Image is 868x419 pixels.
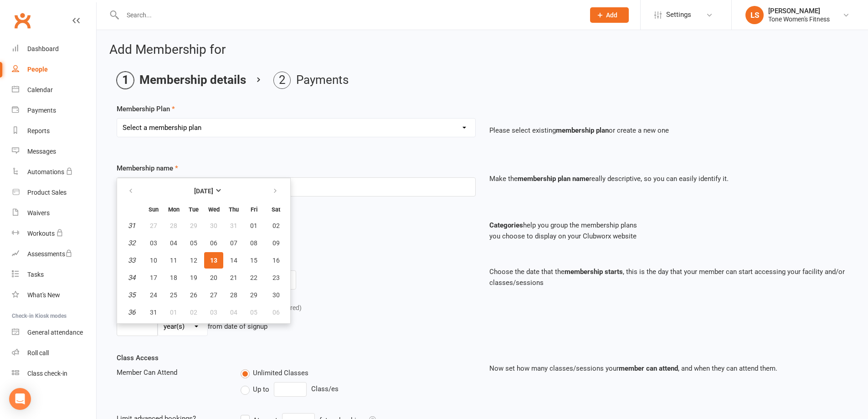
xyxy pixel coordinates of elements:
[149,206,159,213] small: Sunday
[272,274,280,281] span: 23
[170,291,177,299] span: 25
[489,125,848,136] p: Please select existing or create a new one
[210,309,217,316] span: 03
[244,287,263,303] button: 29
[117,163,178,174] label: Membership name
[144,252,163,269] button: 10
[244,252,263,269] button: 15
[117,352,159,363] label: Class Access
[120,9,578,21] input: Search...
[190,257,197,264] span: 12
[241,382,475,397] div: Class/es
[745,6,764,24] div: LS
[128,274,135,282] em: 34
[12,182,96,203] a: Product Sales
[210,222,217,229] span: 30
[244,217,263,234] button: 01
[606,11,617,19] span: Add
[184,252,203,269] button: 12
[184,235,203,251] button: 05
[224,287,243,303] button: 28
[590,7,629,23] button: Add
[12,264,96,285] a: Tasks
[27,45,59,52] div: Dashboard
[264,235,288,251] button: 09
[768,15,830,23] div: Tone Women's Fitness
[170,309,177,316] span: 01
[9,388,31,410] div: Open Intercom Messenger
[272,257,280,264] span: 16
[272,291,280,299] span: 30
[666,5,691,25] span: Settings
[27,86,53,93] div: Calendar
[150,274,157,281] span: 17
[27,250,72,258] div: Assessments
[210,239,217,247] span: 06
[12,343,96,363] a: Roll call
[253,367,308,377] span: Unlimited Classes
[565,268,623,276] strong: membership starts
[210,291,217,299] span: 27
[184,287,203,303] button: 26
[253,384,269,393] span: Up to
[489,266,848,288] p: Choose the date that the , this is the day that your member can start accessing your facility and...
[170,239,177,247] span: 04
[128,222,135,230] em: 31
[230,291,237,299] span: 28
[12,203,96,223] a: Waivers
[189,206,199,213] small: Tuesday
[170,274,177,281] span: 18
[224,235,243,251] button: 07
[489,363,848,374] p: Now set how many classes/sessions your , and when they can attend them.
[144,217,163,234] button: 27
[12,322,96,343] a: General attendance kiosk mode
[27,230,55,237] div: Workouts
[204,304,223,321] button: 03
[489,173,848,184] p: Make the really descriptive, so you can easily identify it.
[164,287,183,303] button: 25
[204,287,223,303] button: 27
[144,304,163,321] button: 31
[224,304,243,321] button: 04
[164,304,183,321] button: 01
[489,220,848,242] p: help you group the membership plans you choose to display on your Clubworx website
[204,217,223,234] button: 30
[190,274,197,281] span: 19
[164,252,183,269] button: 11
[12,363,96,384] a: Class kiosk mode
[251,206,257,213] small: Friday
[264,287,288,303] button: 30
[12,223,96,244] a: Workouts
[250,239,257,247] span: 08
[150,257,157,264] span: 10
[204,269,223,286] button: 20
[224,252,243,269] button: 14
[556,126,609,134] strong: membership plan
[27,107,56,114] div: Payments
[27,66,48,73] div: People
[12,59,96,80] a: People
[208,206,220,213] small: Wednesday
[230,239,237,247] span: 07
[117,177,476,197] input: Enter membership name
[27,168,64,176] div: Automations
[12,285,96,305] a: What's New
[264,304,288,321] button: 06
[11,9,34,32] a: Clubworx
[27,329,83,336] div: General attendance
[204,252,223,269] button: 13
[190,291,197,299] span: 26
[518,175,589,183] strong: membership plan name
[619,364,678,372] strong: member can attend
[230,309,237,316] span: 04
[184,269,203,286] button: 19
[264,269,288,286] button: 23
[27,271,44,278] div: Tasks
[244,269,263,286] button: 22
[272,239,280,247] span: 09
[250,309,257,316] span: 05
[27,189,67,196] div: Product Sales
[250,274,257,281] span: 22
[230,257,237,264] span: 14
[164,269,183,286] button: 18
